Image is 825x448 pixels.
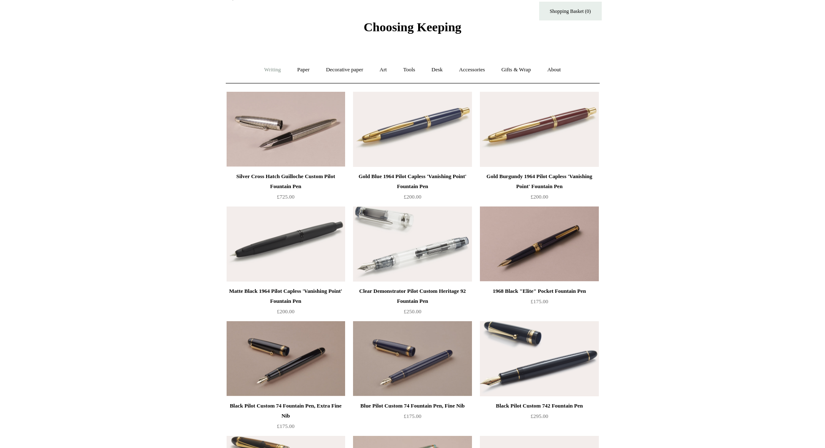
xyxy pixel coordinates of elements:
[355,171,469,191] div: Gold Blue 1964 Pilot Capless 'Vanishing Point' Fountain Pen
[482,401,596,411] div: Black Pilot Custom 742 Fountain Pen
[530,194,548,200] span: £200.00
[404,194,421,200] span: £200.00
[229,286,343,306] div: Matte Black 1964 Pilot Capless 'Vanishing Point' Fountain Pen
[227,206,345,282] img: Matte Black 1964 Pilot Capless 'Vanishing Point' Fountain Pen
[480,206,598,282] img: 1968 Black "Elite" Pocket Fountain Pen
[404,308,421,315] span: £250.00
[227,321,345,396] a: Black Pilot Custom 74 Fountain Pen, Extra Fine Nib Black Pilot Custom 74 Fountain Pen, Extra Fine...
[396,59,423,81] a: Tools
[353,321,472,396] img: Blue Pilot Custom 74 Fountain Pen, Fine Nib
[353,92,472,167] a: Gold Blue 1964 Pilot Capless 'Vanishing Point' Fountain Pen Gold Blue 1964 Pilot Capless 'Vanishi...
[227,92,345,167] img: Silver Cross Hatch Guilloche Custom Pilot Fountain Pen
[229,171,343,191] div: Silver Cross Hatch Guilloche Custom Pilot Fountain Pen
[480,321,598,396] a: Black Pilot Custom 742 Fountain Pen Black Pilot Custom 742 Fountain Pen
[482,286,596,296] div: 1968 Black "Elite" Pocket Fountain Pen
[480,321,598,396] img: Black Pilot Custom 742 Fountain Pen
[480,286,598,320] a: 1968 Black "Elite" Pocket Fountain Pen £175.00
[540,59,568,81] a: About
[480,401,598,435] a: Black Pilot Custom 742 Fountain Pen £295.00
[227,286,345,320] a: Matte Black 1964 Pilot Capless 'Vanishing Point' Fountain Pen £200.00
[227,206,345,282] a: Matte Black 1964 Pilot Capless 'Vanishing Point' Fountain Pen Matte Black 1964 Pilot Capless 'Van...
[227,321,345,396] img: Black Pilot Custom 74 Fountain Pen, Extra Fine Nib
[355,401,469,411] div: Blue Pilot Custom 74 Fountain Pen, Fine Nib
[227,171,345,206] a: Silver Cross Hatch Guilloche Custom Pilot Fountain Pen £725.00
[480,92,598,167] img: Gold Burgundy 1964 Pilot Capless 'Vanishing Point' Fountain Pen
[353,286,472,320] a: Clear Demonstrator Pilot Custom Heritage 92 Fountain Pen £250.00
[353,206,472,282] a: Clear Demonstrator Pilot Custom Heritage 92 Fountain Pen Clear Demonstrator Pilot Custom Heritage...
[227,92,345,167] a: Silver Cross Hatch Guilloche Custom Pilot Fountain Pen Silver Cross Hatch Guilloche Custom Pilot ...
[452,59,492,81] a: Accessories
[353,92,472,167] img: Gold Blue 1964 Pilot Capless 'Vanishing Point' Fountain Pen
[424,59,450,81] a: Desk
[372,59,394,81] a: Art
[480,171,598,206] a: Gold Burgundy 1964 Pilot Capless 'Vanishing Point' Fountain Pen £200.00
[480,206,598,282] a: 1968 Black "Elite" Pocket Fountain Pen 1968 Black "Elite" Pocket Fountain Pen
[539,2,602,20] a: Shopping Basket (0)
[480,92,598,167] a: Gold Burgundy 1964 Pilot Capless 'Vanishing Point' Fountain Pen Gold Burgundy 1964 Pilot Capless ...
[530,298,548,305] span: £175.00
[363,20,461,34] span: Choosing Keeping
[530,413,548,419] span: £295.00
[318,59,371,81] a: Decorative paper
[227,401,345,435] a: Black Pilot Custom 74 Fountain Pen, Extra Fine Nib £175.00
[482,171,596,191] div: Gold Burgundy 1964 Pilot Capless 'Vanishing Point' Fountain Pen
[290,59,317,81] a: Paper
[257,59,288,81] a: Writing
[404,413,421,419] span: £175.00
[353,206,472,282] img: Clear Demonstrator Pilot Custom Heritage 92 Fountain Pen
[494,59,538,81] a: Gifts & Wrap
[277,194,294,200] span: £725.00
[353,171,472,206] a: Gold Blue 1964 Pilot Capless 'Vanishing Point' Fountain Pen £200.00
[229,401,343,421] div: Black Pilot Custom 74 Fountain Pen, Extra Fine Nib
[363,27,461,33] a: Choosing Keeping
[277,423,294,429] span: £175.00
[355,286,469,306] div: Clear Demonstrator Pilot Custom Heritage 92 Fountain Pen
[353,321,472,396] a: Blue Pilot Custom 74 Fountain Pen, Fine Nib Blue Pilot Custom 74 Fountain Pen, Fine Nib
[277,308,294,315] span: £200.00
[353,401,472,435] a: Blue Pilot Custom 74 Fountain Pen, Fine Nib £175.00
